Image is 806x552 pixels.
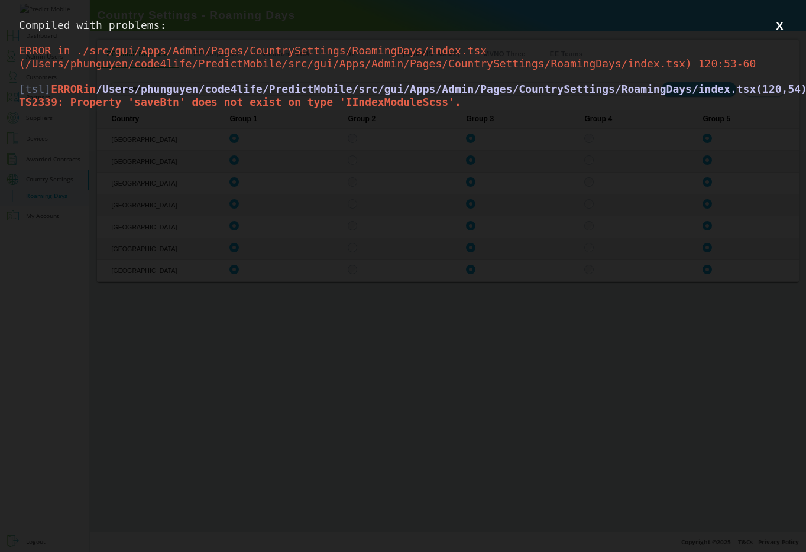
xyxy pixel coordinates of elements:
[51,83,83,95] span: ERROR
[83,83,96,95] span: in
[772,19,787,34] button: X
[19,19,166,31] span: Compiled with problems:
[19,96,461,108] span: TS2339: Property 'saveBtn' does not exist on type 'IIndexModuleScss'.
[19,83,51,95] span: [tsl]
[19,44,756,70] span: ERROR in ./src/gui/Apps/Admin/Pages/CountrySettings/RoamingDays/index.tsx (/Users/phunguyen/code4...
